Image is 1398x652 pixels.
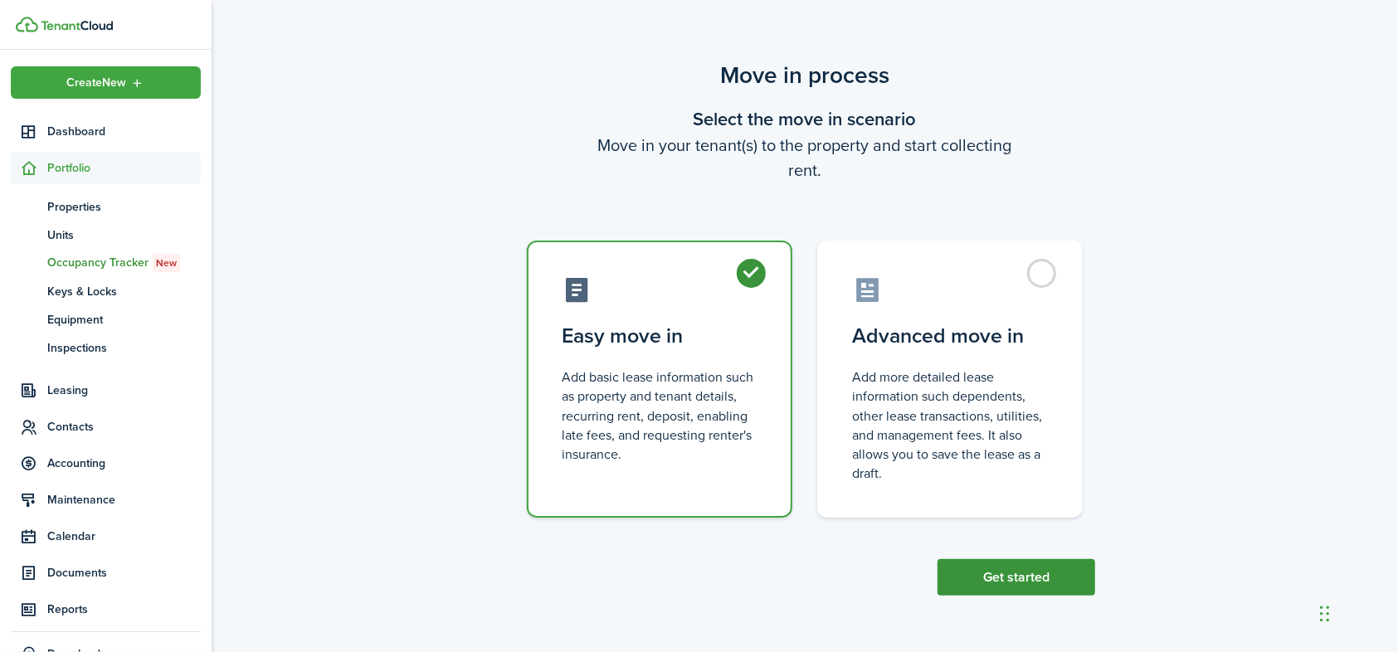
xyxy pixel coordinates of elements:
[514,133,1095,182] wizard-step-header-description: Move in your tenant(s) to the property and start collecting rent.
[11,305,201,333] a: Equipment
[67,77,127,89] span: Create New
[852,367,1048,483] control-radio-card-description: Add more detailed lease information such dependents, other lease transactions, utilities, and man...
[11,66,201,99] button: Open menu
[47,601,201,618] span: Reports
[47,564,201,581] span: Documents
[514,105,1095,133] wizard-step-header-title: Select the move in scenario
[11,277,201,305] a: Keys & Locks
[47,254,201,272] span: Occupancy Tracker
[47,382,201,399] span: Leasing
[1315,572,1398,652] iframe: Chat Widget
[47,311,201,328] span: Equipment
[514,58,1095,93] scenario-title: Move in process
[11,593,201,625] a: Reports
[16,17,38,32] img: TenantCloud
[562,367,757,464] control-radio-card-description: Add basic lease information such as property and tenant details, recurring rent, deposit, enablin...
[11,115,201,148] a: Dashboard
[47,283,201,300] span: Keys & Locks
[47,339,201,357] span: Inspections
[47,418,201,435] span: Contacts
[11,221,201,249] a: Units
[47,123,201,140] span: Dashboard
[852,321,1048,351] control-radio-card-title: Advanced move in
[11,192,201,221] a: Properties
[1320,589,1330,639] div: Drag
[47,455,201,472] span: Accounting
[41,21,113,31] img: TenantCloud
[11,333,201,362] a: Inspections
[156,255,177,270] span: New
[47,198,201,216] span: Properties
[938,559,1095,596] button: Get started
[47,528,201,545] span: Calendar
[47,159,201,177] span: Portfolio
[11,249,201,277] a: Occupancy TrackerNew
[47,491,201,508] span: Maintenance
[47,226,201,244] span: Units
[562,321,757,351] control-radio-card-title: Easy move in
